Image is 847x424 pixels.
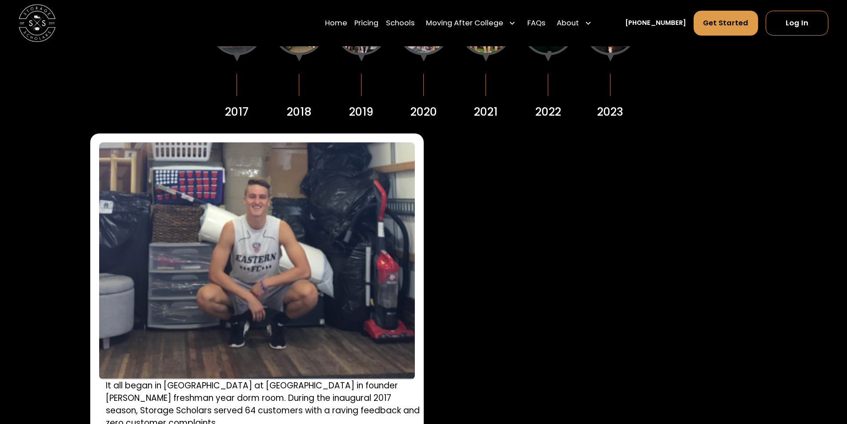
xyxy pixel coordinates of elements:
[597,104,623,120] div: 2023
[287,104,312,120] div: 2018
[99,142,414,380] img: Sam Chason at Wake Forest
[527,10,546,36] a: FAQs
[474,104,498,120] div: 2021
[535,104,561,120] div: 2022
[410,104,437,120] div: 2020
[422,10,520,36] div: Moving After College
[19,4,56,41] img: Storage Scholars main logo
[553,10,596,36] div: About
[386,10,415,36] a: Schools
[354,10,378,36] a: Pricing
[694,11,759,36] a: Get Started
[225,104,249,120] div: 2017
[557,18,579,29] div: About
[349,104,373,120] div: 2019
[325,10,347,36] a: Home
[625,18,686,28] a: [PHONE_NUMBER]
[766,11,828,36] a: Log In
[426,18,503,29] div: Moving After College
